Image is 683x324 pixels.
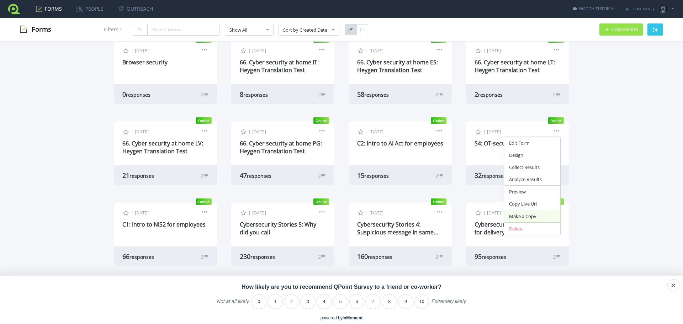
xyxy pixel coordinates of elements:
a: 66. Cyber security at home LV: Heygen Translation Test [122,139,203,155]
div: 2 [475,90,527,99]
div: 58 [357,90,410,99]
div: 32 [475,171,527,180]
a: Edit Form [504,137,560,149]
span: Create Form [612,27,638,32]
div: 2 [318,172,326,179]
div: 8 [240,90,292,99]
div: 2 [201,172,208,179]
li: 8 [382,294,397,309]
span: | [248,47,251,53]
a: Cybersecurity Stories 4: Suspicious message in same thread [357,221,438,244]
span: | [131,209,133,216]
span: Online [431,117,446,124]
span: responses [364,172,389,179]
span: [DATE] [487,48,501,54]
li: 7 [365,294,381,309]
div: 2 [435,253,443,260]
li: 3 [300,294,316,309]
a: C2: Intro to AI Act for employees [357,139,443,147]
a: Analyze Results [504,173,560,185]
span: [DATE] [370,210,383,216]
span: responses [247,172,271,179]
span: responses [364,91,389,98]
span: Online [431,198,446,205]
span: Online [313,117,329,124]
span: responses [478,91,503,98]
span: | [366,47,368,53]
label: Extremely likely [431,298,466,309]
span: | [131,128,133,134]
div: 2 [435,172,443,179]
div: 2 [435,91,443,98]
span: [DATE] [252,48,266,54]
span: | [483,209,486,216]
h3: Forms [20,26,51,33]
div: 2 [553,253,561,260]
a: Cybersecurity Stories 3: Reply 1 for delivery [475,221,558,236]
span: responses [129,172,154,179]
div: powered by inmoment [321,315,363,320]
span: | [483,47,486,53]
span: | [366,128,368,134]
div: Close survey [667,279,679,291]
div: 230 [240,252,292,261]
div: 2 [201,91,208,98]
span: responses [250,254,275,260]
span: responses [243,91,268,98]
a: Cybersecurity Stories 5: Why did you call [240,221,316,236]
span: | [248,128,251,134]
li: 10 [414,294,429,309]
span: [DATE] [252,129,266,135]
div: 2 [553,91,561,98]
button: Create Form [599,23,643,36]
span: [DATE] [487,210,501,216]
div: 2 [318,91,326,98]
li: 1 [268,294,283,309]
span: Filters : [104,26,121,33]
a: C1: Intro to NIS2 for employees [122,221,206,228]
a: 66. Cyber security at home PG: Heygen Translation Test [240,139,322,155]
span: [DATE] [135,129,149,135]
a: 66. Cyber security at home IT: Heygen Translation Test [240,58,319,74]
div: 2 [201,253,208,260]
a: S4: OT-security [475,139,514,147]
span: responses [129,254,154,260]
a: WATCH TUTORIAL [573,6,615,12]
span: | [248,209,251,216]
a: Browser security [122,58,168,66]
div: 160 [357,252,410,261]
span: | [366,209,368,216]
span: [DATE] [487,129,501,135]
a: Copy Live Url [504,198,560,210]
a: Make a Copy [504,210,560,222]
span: | [131,47,133,53]
div: 15 [357,171,410,180]
label: Not at all likely [217,298,249,309]
span: responses [482,254,506,260]
li: 2 [284,294,299,309]
span: [DATE] [135,48,149,54]
div: 2 [318,253,326,260]
button: AI Generate [647,23,663,36]
span: Online [548,117,564,124]
div: 66 [122,252,175,261]
span: responses [482,172,506,179]
span: Online [196,117,212,124]
a: Collect Results [504,161,560,173]
li: 9 [398,294,413,309]
span: Online [313,198,329,205]
li: 6 [349,294,365,309]
span: responses [368,254,392,260]
div: 0 [122,90,175,99]
div: 95 [475,252,527,261]
span: responses [126,91,150,98]
a: Design [504,149,560,161]
div: 21 [122,171,175,180]
span: | [483,128,486,134]
a: Delete [504,223,560,235]
a: InMoment [343,315,363,320]
a: Preview [504,186,560,198]
span: [DATE] [370,48,383,54]
span: [DATE] [252,210,266,216]
span: [DATE] [370,129,383,135]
